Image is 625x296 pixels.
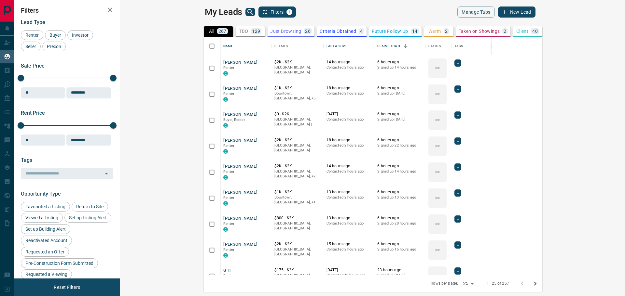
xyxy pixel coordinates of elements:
[220,37,271,55] div: Name
[377,117,422,122] p: Signed up [DATE]
[454,59,461,67] div: +
[326,169,371,174] p: Contacted 2 hours ago
[274,267,320,273] p: $175 - $2K
[431,281,458,286] p: Rows per page:
[21,213,63,223] div: Viewed a Listing
[223,253,228,258] div: condos.ca
[274,221,320,231] p: [GEOGRAPHIC_DATA], [GEOGRAPHIC_DATA]
[454,163,461,171] div: +
[21,63,45,69] span: Sale Price
[239,29,248,33] p: TBD
[457,86,459,92] span: +
[23,44,38,49] span: Seller
[454,85,461,93] div: +
[372,29,408,33] p: Future Follow Up
[274,85,320,91] p: $1K - $2K
[21,157,32,163] span: Tags
[326,241,371,247] p: 15 hours ago
[274,163,320,169] p: $2K - $2K
[23,238,70,243] span: Reactivated Account
[21,258,98,268] div: Pre-Construction Form Submitted
[218,29,227,33] p: 267
[434,248,440,252] p: TBD
[223,248,234,252] span: Renter
[21,6,113,14] h2: Filters
[377,273,422,278] p: Signed up [DATE]
[21,247,69,257] div: Requested an Offer
[454,267,461,275] div: +
[428,29,441,33] p: Warm
[326,195,371,200] p: Contacted 2 hours ago
[320,29,356,33] p: Criteria Obtained
[223,274,234,278] span: Renter
[377,37,401,55] div: Claimed Date
[64,213,111,223] div: Set up Listing Alert
[274,143,320,153] p: [GEOGRAPHIC_DATA], [GEOGRAPHIC_DATA]
[274,273,320,283] p: [GEOGRAPHIC_DATA], [GEOGRAPHIC_DATA]
[326,247,371,252] p: Contacted 2 hours ago
[49,282,84,293] button: Reset Filters
[252,29,260,33] p: 129
[377,65,422,70] p: Signed up 14 hours ago
[23,226,68,232] span: Set up Building Alert
[457,164,459,170] span: +
[374,37,425,55] div: Claimed Date
[377,111,422,117] p: 6 hours ago
[487,281,509,286] p: 1–25 of 267
[529,277,542,290] button: Go to next page
[498,6,535,18] button: New Lead
[323,37,374,55] div: Last Active
[258,6,296,18] button: Filters1
[274,37,288,55] div: Details
[326,267,371,273] p: [DATE]
[457,60,459,66] span: +
[274,241,320,247] p: $2K - $2K
[21,110,45,116] span: Rent Price
[532,29,538,33] p: 40
[23,261,96,266] span: Pre-Construction Form Submitted
[434,144,440,148] p: TBD
[326,65,371,70] p: Contacted 2 hours ago
[102,169,111,178] button: Open
[360,29,363,33] p: 4
[223,175,228,180] div: condos.ca
[454,241,461,249] div: +
[401,42,410,51] button: Sort
[457,216,459,222] span: +
[326,215,371,221] p: 13 hours ago
[223,170,234,174] span: Renter
[457,268,459,274] span: +
[74,204,106,209] span: Return to Site
[457,6,494,18] button: Manage Tabs
[434,170,440,174] p: TBD
[377,143,422,148] p: Signed up 22 hours ago
[21,202,70,212] div: Favourited a Listing
[45,44,63,49] span: Precon
[459,29,500,33] p: Taken on Showings
[223,111,257,118] button: [PERSON_NAME]
[377,221,422,226] p: Signed up 20 hours ago
[223,215,257,222] button: [PERSON_NAME]
[377,163,422,169] p: 6 hours ago
[326,91,371,96] p: Contacted 2 hours ago
[412,29,418,33] p: 14
[223,71,228,76] div: condos.ca
[223,227,228,232] div: condos.ca
[72,202,108,212] div: Return to Site
[23,204,68,209] span: Favourited a Listing
[377,137,422,143] p: 6 hours ago
[434,222,440,226] p: TBD
[223,149,228,154] div: condos.ca
[223,123,228,128] div: condos.ca
[42,42,66,51] div: Precon
[457,112,459,118] span: +
[209,29,214,33] p: All
[377,215,422,221] p: 6 hours ago
[47,32,63,38] span: Buyer
[274,91,320,101] p: Etobicoke, Midtown | Central, Scarborough, York Crosstown, Toronto
[434,274,440,278] p: TBD
[223,241,257,248] button: [PERSON_NAME]
[326,37,347,55] div: Last Active
[274,169,320,179] p: Midtown | Central, Toronto
[23,215,61,220] span: Viewed a Listing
